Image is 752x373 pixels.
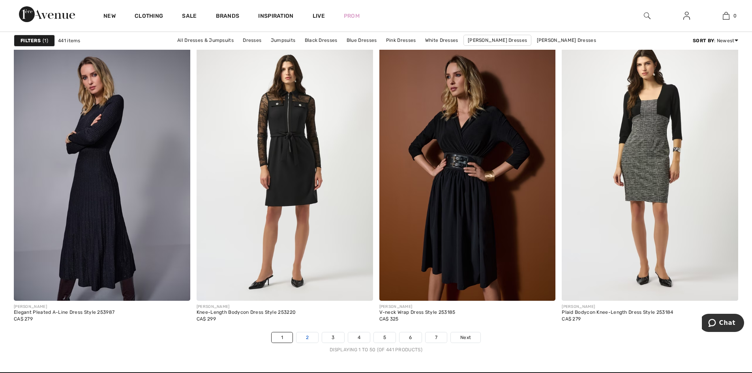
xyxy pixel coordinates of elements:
[296,332,318,343] a: 2
[460,334,471,341] span: Next
[197,316,216,322] span: CA$ 299
[533,35,600,45] a: [PERSON_NAME] Dresses
[21,37,41,44] strong: Filters
[14,304,114,310] div: [PERSON_NAME]
[562,316,581,322] span: CA$ 279
[272,332,293,343] a: 1
[267,35,300,45] a: Jumpsuits
[14,332,738,353] nav: Page navigation
[702,314,744,334] iframe: Opens a widget where you can chat to one of our agents
[374,332,396,343] a: 5
[197,310,296,315] div: Knee-Length Bodycon Dress Style 253220
[103,13,116,21] a: New
[421,35,462,45] a: White Dresses
[451,332,480,343] a: Next
[693,37,738,44] div: : Newest
[348,332,370,343] a: 4
[197,36,373,301] img: Knee-Length Bodycon Dress Style 253220. Black
[239,35,265,45] a: Dresses
[382,35,420,45] a: Pink Dresses
[197,304,296,310] div: [PERSON_NAME]
[14,316,33,322] span: CA$ 279
[14,346,738,353] div: Displaying 1 to 50 (of 441 products)
[562,304,673,310] div: [PERSON_NAME]
[562,36,738,301] img: Plaid Bodycon Knee-Length Dress Style 253184. Black/White
[135,13,163,21] a: Clothing
[14,36,190,301] img: Elegant Pleated A-Line Dress Style 253987. Black
[216,13,240,21] a: Brands
[379,36,556,301] img: V-neck Wrap Dress Style 253185. Black
[343,35,381,45] a: Blue Dresses
[182,13,197,21] a: Sale
[173,35,238,45] a: All Dresses & Jumpsuits
[258,13,293,21] span: Inspiration
[301,35,341,45] a: Black Dresses
[693,38,714,43] strong: Sort By
[19,6,75,22] img: 1ère Avenue
[379,310,456,315] div: V-neck Wrap Dress Style 253185
[379,304,456,310] div: [PERSON_NAME]
[313,12,325,20] a: Live
[677,11,696,21] a: Sign In
[322,332,344,343] a: 3
[58,37,81,44] span: 441 items
[426,332,447,343] a: 7
[344,12,360,20] a: Prom
[14,310,114,315] div: Elegant Pleated A-Line Dress Style 253987
[463,35,531,46] a: [PERSON_NAME] Dresses
[733,12,737,19] span: 0
[562,310,673,315] div: Plaid Bodycon Knee-Length Dress Style 253184
[644,11,651,21] img: search the website
[683,11,690,21] img: My Info
[379,316,399,322] span: CA$ 325
[723,11,729,21] img: My Bag
[707,11,745,21] a: 0
[43,37,48,44] span: 1
[399,332,421,343] a: 6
